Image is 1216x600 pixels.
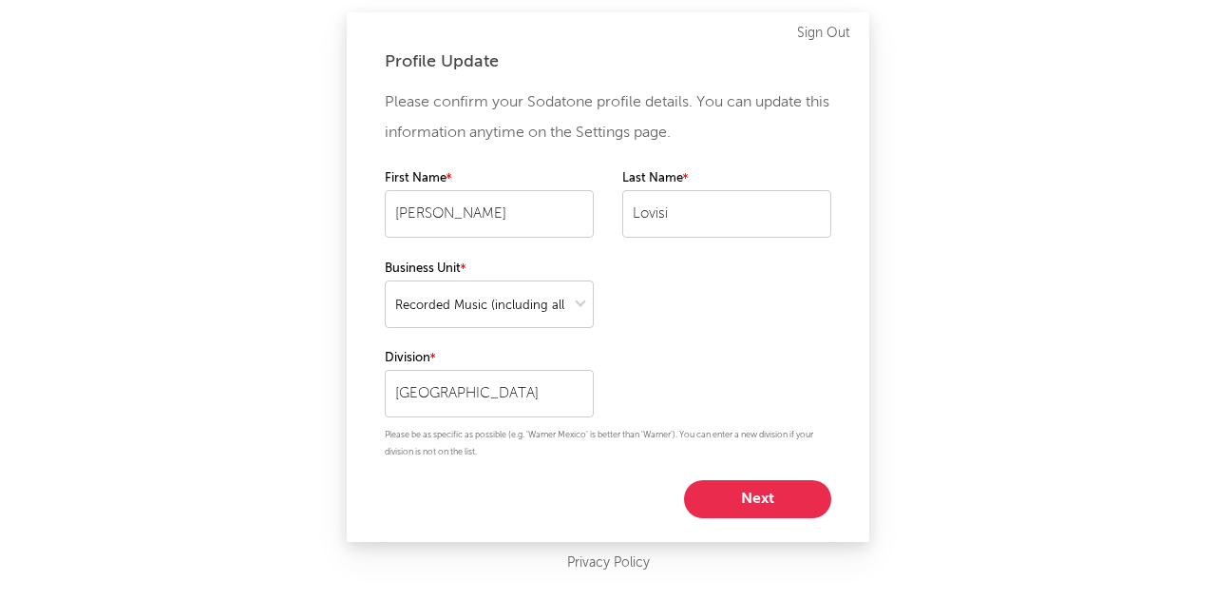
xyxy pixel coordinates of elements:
input: Your division [385,370,594,417]
button: Next [684,480,831,518]
p: Please be as specific as possible (e.g. 'Warner Mexico' is better than 'Warner'). You can enter a... [385,427,831,461]
input: Your first name [385,190,594,238]
p: Please confirm your Sodatone profile details. You can update this information anytime on the Sett... [385,87,831,148]
div: Profile Update [385,50,831,73]
label: Business Unit [385,258,594,281]
a: Privacy Policy [567,552,650,575]
label: Last Name [622,167,831,190]
a: Sign Out [797,22,850,45]
input: Your last name [622,190,831,238]
label: Division [385,347,594,370]
label: First Name [385,167,594,190]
